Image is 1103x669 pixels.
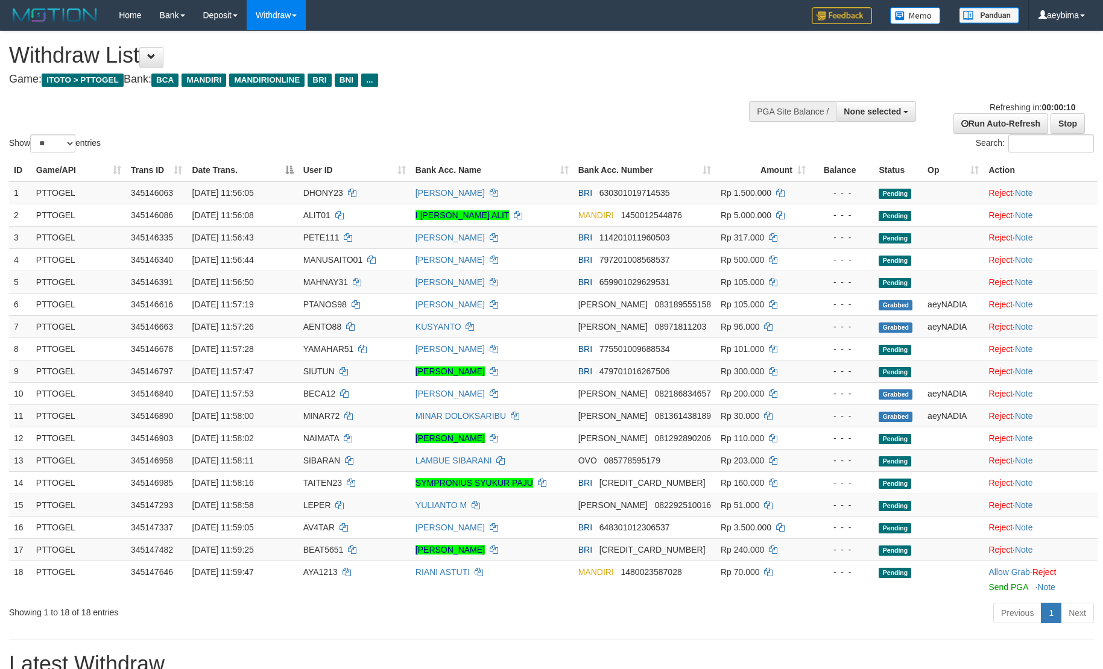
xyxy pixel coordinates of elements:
th: Action [984,159,1098,181]
a: Reject [988,233,1013,242]
a: Reject [988,366,1013,376]
a: Note [1015,478,1033,488]
select: Showentries [30,134,75,152]
span: Copy 085778595179 to clipboard [604,456,660,465]
div: - - - [815,432,870,444]
th: Game/API: activate to sort column ascending [31,159,126,181]
a: YULIANTO M [416,500,467,510]
a: Reject [988,500,1013,510]
span: Pending [879,189,911,199]
div: - - - [815,388,870,400]
span: Rp 1.500.000 [721,188,771,198]
a: Note [1015,366,1033,376]
td: · [984,271,1098,293]
a: Note [1037,582,1055,592]
span: ITOTO > PTTOGEL [42,74,124,87]
td: 18 [9,561,31,598]
span: 345146678 [131,344,173,354]
td: PTTOGEL [31,248,126,271]
span: Rp 105.000 [721,300,764,309]
th: User ID: activate to sort column ascending [299,159,411,181]
a: Reject [988,255,1013,265]
th: Bank Acc. Name: activate to sort column ascending [411,159,574,181]
label: Show entries [9,134,101,152]
span: 345147482 [131,545,173,554]
span: 345146958 [131,456,173,465]
td: PTTOGEL [31,360,126,382]
span: [DATE] 11:56:08 [192,210,253,220]
span: 345146890 [131,411,173,421]
div: Showing 1 to 18 of 18 entries [9,601,450,618]
span: Copy 081361438189 to clipboard [655,411,711,421]
span: MANDIRIONLINE [229,74,305,87]
span: Rp 500.000 [721,255,764,265]
a: Run Auto-Refresh [953,113,1048,134]
div: - - - [815,477,870,489]
img: panduan.png [959,7,1019,24]
td: 16 [9,516,31,538]
a: [PERSON_NAME] [416,523,485,532]
a: [PERSON_NAME] [416,255,485,265]
a: Note [1015,300,1033,309]
span: [DATE] 11:56:43 [192,233,253,242]
span: 345146797 [131,366,173,376]
a: Note [1015,456,1033,465]
span: ... [361,74,378,87]
a: [PERSON_NAME] [416,389,485,398]
span: 345147646 [131,567,173,577]
th: Bank Acc. Number: activate to sort column ascending [574,159,716,181]
td: PTTOGEL [31,561,126,598]
td: PTTOGEL [31,427,126,449]
span: [PERSON_NAME] [578,300,648,309]
td: · [984,516,1098,538]
td: PTTOGEL [31,271,126,293]
span: MANDIRI [578,567,614,577]
span: BRI [578,277,592,287]
a: Note [1015,277,1033,287]
td: 15 [9,494,31,516]
span: MANUSAITO01 [303,255,363,265]
a: LAMBUE SIBARANI [416,456,492,465]
a: [PERSON_NAME] [416,300,485,309]
th: Amount: activate to sort column ascending [716,159,811,181]
span: [DATE] 11:59:25 [192,545,253,554]
h4: Game: Bank: [9,74,723,86]
img: MOTION_logo.png [9,6,101,24]
span: LEPER [303,500,331,510]
td: 7 [9,315,31,338]
td: · [984,538,1098,561]
span: BRI [578,523,592,532]
span: MINAR72 [303,411,340,421]
span: NAIMATA [303,433,339,443]
span: Grabbed [879,300,912,310]
div: - - - [815,499,870,511]
span: Pending [879,501,911,511]
span: Pending [879,278,911,288]
a: Reject [988,545,1013,554]
td: PTTOGEL [31,181,126,204]
td: PTTOGEL [31,404,126,427]
span: Rp 110.000 [721,433,764,443]
a: Reject [988,456,1013,465]
span: 345146340 [131,255,173,265]
span: Pending [879,256,911,266]
span: BRI [578,255,592,265]
span: BEAT5651 [303,545,344,554]
div: PGA Site Balance / [749,101,836,122]
span: MANDIRI [578,210,614,220]
label: Search: [976,134,1094,152]
a: I [PERSON_NAME] ALIT [416,210,509,220]
td: · [984,471,1098,494]
a: Note [1015,411,1033,421]
a: Note [1015,322,1033,331]
span: OVO [578,456,597,465]
span: ALIT01 [303,210,330,220]
td: 9 [9,360,31,382]
span: Rp 101.000 [721,344,764,354]
div: - - - [815,254,870,266]
span: [DATE] 11:56:50 [192,277,253,287]
span: Rp 317.000 [721,233,764,242]
span: Grabbed [879,389,912,400]
a: [PERSON_NAME] [416,233,485,242]
td: 1 [9,181,31,204]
